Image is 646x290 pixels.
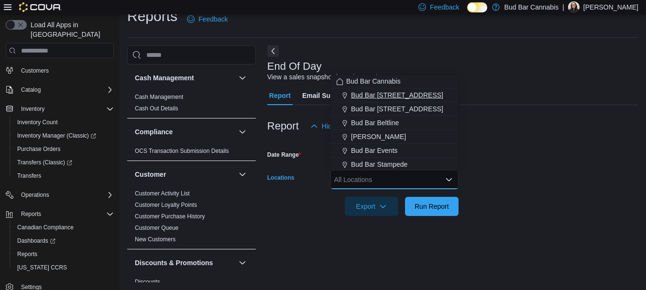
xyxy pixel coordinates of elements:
[351,132,406,141] span: [PERSON_NAME]
[504,1,559,13] p: Bud Bar Cannabis
[13,117,114,128] span: Inventory Count
[183,10,231,29] a: Feedback
[2,64,118,77] button: Customers
[13,248,114,260] span: Reports
[2,83,118,97] button: Catalog
[127,188,256,249] div: Customer
[17,64,114,76] span: Customers
[17,189,114,201] span: Operations
[430,2,459,12] span: Feedback
[13,222,77,233] a: Canadian Compliance
[10,142,118,156] button: Purchase Orders
[135,148,229,154] a: OCS Transaction Submission Details
[13,235,114,247] span: Dashboards
[2,207,118,221] button: Reports
[267,72,407,82] div: View a sales snapshot for a date or date range.
[330,130,459,144] button: [PERSON_NAME]
[135,73,194,83] h3: Cash Management
[322,121,372,131] span: Hide Parameters
[13,170,114,182] span: Transfers
[27,20,114,39] span: Load All Apps in [GEOGRAPHIC_DATA]
[135,224,178,232] span: Customer Queue
[17,159,72,166] span: Transfers (Classic)
[13,157,114,168] span: Transfers (Classic)
[135,213,205,220] a: Customer Purchase History
[198,14,228,24] span: Feedback
[17,103,114,115] span: Inventory
[10,247,118,261] button: Reports
[135,258,235,268] button: Discounts & Promotions
[13,130,114,141] span: Inventory Manager (Classic)
[19,2,62,12] img: Cova
[135,170,166,179] h3: Customer
[17,264,67,271] span: [US_STATE] CCRS
[237,257,248,269] button: Discounts & Promotions
[135,225,178,231] a: Customer Queue
[351,104,443,114] span: Bud Bar [STREET_ADDRESS]
[17,250,37,258] span: Reports
[237,169,248,180] button: Customer
[135,147,229,155] span: OCS Transaction Submission Details
[10,116,118,129] button: Inventory Count
[10,261,118,274] button: [US_STATE] CCRS
[330,75,459,88] button: Bud Bar Cannabis
[17,65,53,76] a: Customers
[13,143,65,155] a: Purchase Orders
[13,222,114,233] span: Canadian Compliance
[17,172,41,180] span: Transfers
[13,130,100,141] a: Inventory Manager (Classic)
[17,118,58,126] span: Inventory Count
[351,118,399,128] span: Bud Bar Beltline
[445,176,453,183] button: Close list of options
[17,103,48,115] button: Inventory
[135,279,160,285] a: Discounts
[10,221,118,234] button: Canadian Compliance
[17,237,55,245] span: Dashboards
[269,86,291,105] span: Report
[17,132,96,140] span: Inventory Manager (Classic)
[135,236,175,243] a: New Customers
[405,197,459,216] button: Run Report
[267,120,299,132] h3: Report
[135,201,197,209] span: Customer Loyalty Points
[330,88,459,102] button: Bud Bar [STREET_ADDRESS]
[351,90,443,100] span: Bud Bar [STREET_ADDRESS]
[267,61,322,72] h3: End Of Day
[13,170,45,182] a: Transfers
[17,84,114,96] span: Catalog
[330,75,459,172] div: Choose from the following options
[21,210,41,218] span: Reports
[583,1,638,13] p: [PERSON_NAME]
[135,93,183,101] span: Cash Management
[10,129,118,142] a: Inventory Manager (Classic)
[17,145,61,153] span: Purchase Orders
[10,169,118,183] button: Transfers
[467,2,487,12] input: Dark Mode
[307,117,376,136] button: Hide Parameters
[21,191,49,199] span: Operations
[135,94,183,100] a: Cash Management
[351,160,407,169] span: Bud Bar Stampede
[135,202,197,208] a: Customer Loyalty Points
[135,190,190,197] a: Customer Activity List
[415,202,449,211] span: Run Report
[351,146,397,155] span: Bud Bar Events
[135,73,235,83] button: Cash Management
[127,91,256,118] div: Cash Management
[10,156,118,169] a: Transfers (Classic)
[13,143,114,155] span: Purchase Orders
[135,278,160,286] span: Discounts
[330,116,459,130] button: Bud Bar Beltline
[267,151,301,159] label: Date Range
[13,262,114,273] span: Washington CCRS
[17,224,74,231] span: Canadian Compliance
[568,1,580,13] div: Morgan S
[467,12,468,13] span: Dark Mode
[17,189,53,201] button: Operations
[135,170,235,179] button: Customer
[350,197,393,216] span: Export
[10,234,118,247] a: Dashboards
[135,105,178,112] a: Cash Out Details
